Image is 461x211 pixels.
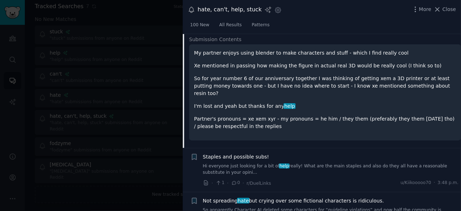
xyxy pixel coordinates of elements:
[434,6,456,13] button: Close
[189,36,242,43] span: Submission Contents
[219,22,242,28] span: All Results
[237,198,249,204] span: hate
[434,180,435,186] span: ·
[194,49,456,57] p: My partner enjoys using blender to make characters and stuff - which I find really cool
[443,6,456,13] span: Close
[217,20,244,34] a: All Results
[412,6,432,13] button: More
[198,5,262,14] div: hate, can't, help, stuck
[188,20,212,34] a: 100 New
[279,163,290,168] span: help
[243,179,244,187] span: ·
[190,22,209,28] span: 100 New
[227,179,229,187] span: ·
[247,181,271,186] span: r/DuelLinks
[249,20,272,34] a: Patterns
[194,115,456,130] p: Partner's pronouns = xe xem xyr - my pronouns = he him / they them (preferably they them [DATE] t...
[215,180,224,186] span: 1
[252,22,269,28] span: Patterns
[438,180,459,186] span: 3:48 p.m.
[284,103,296,109] span: help
[203,153,269,161] a: Staples and possible subs!
[194,75,456,97] p: So for year number 6 of our anniversary together I was thinking of getting xem a 3D printer or at...
[212,179,213,187] span: ·
[203,163,459,176] a: Hi everyone just looking for a bit ofhelpreally! What are the main staples and also do they all h...
[231,180,240,186] span: 0
[194,102,456,110] p: I'm lost and yeah but thanks for any
[203,197,384,205] a: Not spreadinghatebut crying over some fictional characters is ridiculous.
[203,197,384,205] span: Not spreading but crying over some fictional characters is ridiculous.
[194,62,456,70] p: Xe mentioned in passing how making the figure in actual real 3D would be really cool (I think so to)
[401,180,431,186] span: u/Kiikooooo70
[419,6,432,13] span: More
